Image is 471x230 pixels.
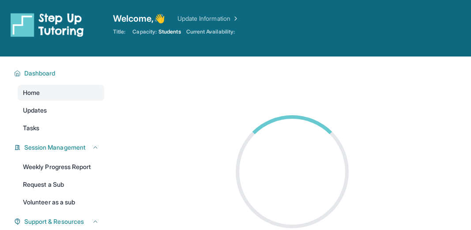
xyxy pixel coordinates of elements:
a: Volunteer as a sub [18,194,104,210]
a: Weekly Progress Report [18,159,104,175]
img: logo [11,12,84,37]
span: Title: [113,28,125,35]
span: Session Management [24,143,86,152]
a: Request a Sub [18,177,104,192]
a: Tasks [18,120,104,136]
span: Current Availability: [186,28,235,35]
span: Welcome, 👋 [113,12,165,25]
span: Updates [23,106,47,115]
button: Session Management [21,143,99,152]
span: Tasks [23,124,39,132]
a: Updates [18,102,104,118]
span: Support & Resources [24,217,84,226]
span: Home [23,88,40,97]
span: Dashboard [24,69,56,78]
span: Students [158,28,181,35]
button: Dashboard [21,69,99,78]
a: Update Information [177,14,239,23]
a: Home [18,85,104,101]
img: Chevron Right [230,14,239,23]
button: Support & Resources [21,217,99,226]
span: Capacity: [132,28,157,35]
